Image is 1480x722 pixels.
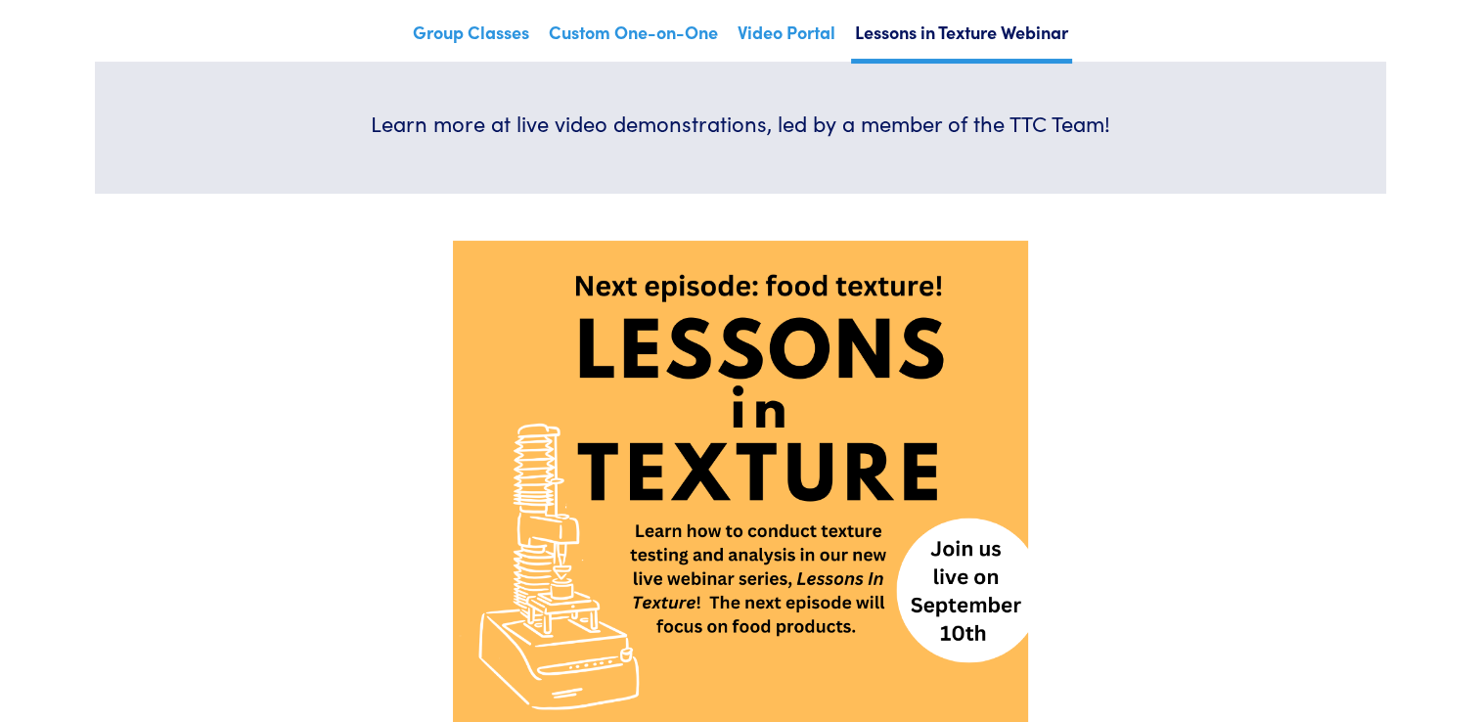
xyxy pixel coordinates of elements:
[353,109,1128,139] h6: Learn more at live video demonstrations, led by a member of the TTC Team!
[851,16,1072,64] a: Lessons in Texture Webinar
[545,16,722,59] a: Custom One-on-One
[734,16,839,59] a: Video Portal
[409,16,533,59] a: Group Classes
